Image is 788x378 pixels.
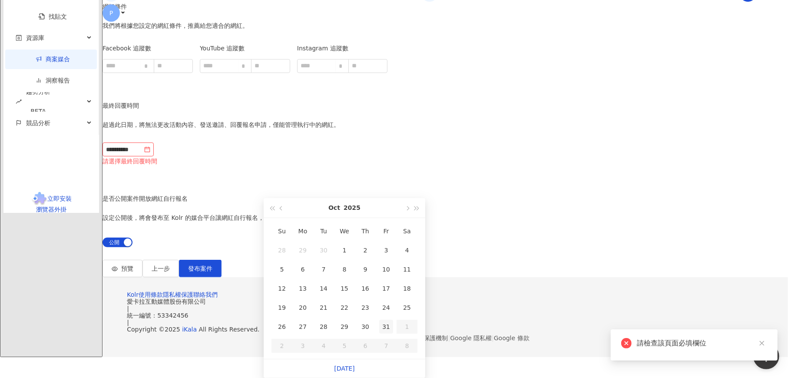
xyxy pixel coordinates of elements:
[103,21,248,30] p: 我們將根據您設定的網紅條件，推薦給您適合的網紅。
[397,260,417,279] td: 2025-10-11
[338,243,351,257] div: 1
[26,28,44,48] span: 資源庫
[400,262,414,276] div: 11
[334,260,355,279] td: 2025-10-08
[355,222,376,241] th: Th
[317,320,331,334] div: 28
[271,298,292,317] td: 2025-10-19
[296,282,310,295] div: 13
[313,241,334,260] td: 2025-09-30
[334,365,354,372] a: [DATE]
[358,243,372,257] div: 2
[271,222,292,241] th: Su
[448,335,450,342] span: |
[103,43,193,53] p: Facebook 追蹤數
[313,317,334,336] td: 2025-10-28
[355,241,376,260] td: 2025-10-02
[31,192,48,206] img: chrome extension
[39,13,67,20] a: 找貼文
[275,262,289,276] div: 5
[334,279,355,298] td: 2025-10-15
[26,113,50,133] span: 競品分析
[376,298,397,317] td: 2025-10-24
[296,320,310,334] div: 27
[334,241,355,260] td: 2025-10-01
[397,222,417,241] th: Sa
[296,243,310,257] div: 29
[163,291,193,298] a: 隱私權保護
[271,279,292,298] td: 2025-10-12
[127,326,764,333] div: Copyright © 2025 All Rights Reserved.
[26,82,50,121] span: 趨勢分析
[358,282,372,295] div: 16
[313,298,334,317] td: 2025-10-21
[397,279,417,298] td: 2025-10-18
[313,222,334,241] th: Tu
[338,282,351,295] div: 15
[121,265,133,272] span: 預覽
[355,260,376,279] td: 2025-10-09
[112,266,118,272] span: eye
[355,298,376,317] td: 2025-10-23
[139,291,163,298] a: 使用條款
[379,320,393,334] div: 31
[103,2,248,11] p: 網紅條件
[361,333,529,343] span: 本站採用 reCAPTCHA 保護機制
[355,317,376,336] td: 2025-10-30
[494,335,530,342] a: Google 條款
[759,340,765,346] span: close
[292,260,313,279] td: 2025-10-06
[3,192,99,213] a: chrome extension立即安裝 瀏覽器外掛
[179,260,222,277] button: 發布案件
[275,282,289,295] div: 12
[292,222,313,241] th: Mo
[127,319,129,326] span: |
[36,195,72,213] span: 立即安裝 瀏覽器外掛
[637,338,767,348] div: 請檢查該頁面必填欄位
[492,335,494,342] span: |
[355,279,376,298] td: 2025-10-16
[193,291,218,298] a: 聯絡我們
[271,317,292,336] td: 2025-10-26
[103,260,142,277] button: eye預覽
[376,260,397,279] td: 2025-10-10
[313,260,334,279] td: 2025-10-07
[317,262,331,276] div: 7
[297,43,387,53] p: Instagram 追蹤數
[313,279,334,298] td: 2025-10-14
[292,279,313,298] td: 2025-10-13
[103,156,340,166] div: 請選擇最終回覆時間
[182,326,197,333] a: iKala
[275,320,289,334] div: 26
[397,241,417,260] td: 2025-10-04
[379,282,393,295] div: 17
[334,298,355,317] td: 2025-10-22
[344,198,361,218] button: 2025
[328,198,340,218] button: Oct
[397,298,417,317] td: 2025-10-25
[16,99,22,105] span: rise
[36,77,70,84] a: 洞察報告
[275,301,289,315] div: 19
[152,265,170,272] span: 上一步
[200,43,290,53] p: YouTube 追蹤數
[338,301,351,315] div: 22
[292,317,313,336] td: 2025-10-27
[296,301,310,315] div: 20
[103,213,331,222] p: 設定公開後，將會發布至 Kolr 的媒合平台讓網紅自行報名，亦可自行邀請網紅參與。
[621,338,632,348] span: close-circle
[400,301,414,315] div: 25
[338,320,351,334] div: 29
[358,320,372,334] div: 30
[103,120,340,129] p: 超過此日期，將無法更改活動內容、發送邀請、回覆報名申請，僅能管理執行中的網紅。
[400,282,414,295] div: 18
[376,241,397,260] td: 2025-10-03
[379,301,393,315] div: 24
[26,102,50,121] div: BETA
[271,260,292,279] td: 2025-10-05
[317,301,331,315] div: 21
[36,56,70,63] a: 商案媒合
[127,291,139,298] a: Kolr
[376,222,397,241] th: Fr
[142,260,179,277] button: 上一步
